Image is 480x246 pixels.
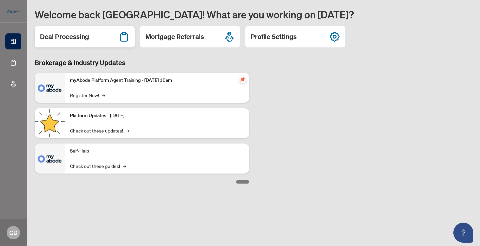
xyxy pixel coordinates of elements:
span: pushpin [239,75,247,83]
a: Register Now!→ [70,91,105,99]
h2: Deal Processing [40,32,89,41]
span: → [123,162,126,170]
img: Self-Help [35,144,65,174]
a: Check out these updates!→ [70,127,129,134]
p: Platform Updates - [DATE] [70,112,244,119]
h3: Brokerage & Industry Updates [35,58,249,67]
span: → [102,91,105,99]
h2: Profile Settings [251,32,297,41]
span: CD [9,228,18,237]
p: myAbode Platform Agent Training - [DATE] 10am [70,77,244,84]
span: → [126,127,129,134]
img: myAbode Platform Agent Training - October 1, 2025 @ 10am [35,73,65,103]
img: logo [5,8,21,15]
a: Check out these guides!→ [70,162,126,170]
h2: Mortgage Referrals [145,32,204,41]
h1: Welcome back [GEOGRAPHIC_DATA]! What are you working on [DATE]? [35,8,472,21]
button: Open asap [453,223,473,243]
img: Platform Updates - September 16, 2025 [35,108,65,138]
p: Self-Help [70,148,244,155]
